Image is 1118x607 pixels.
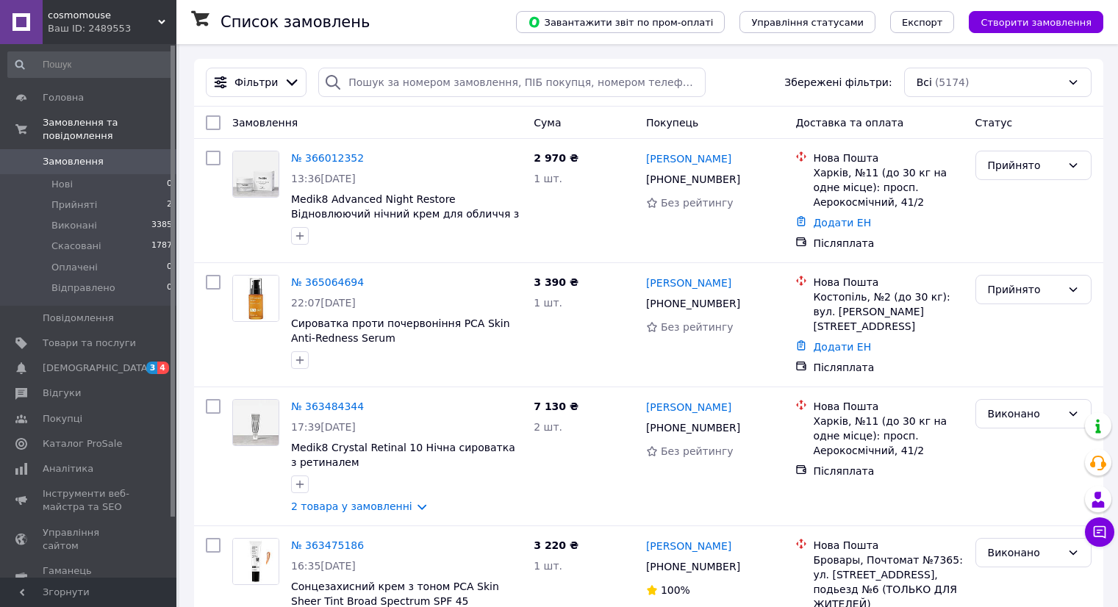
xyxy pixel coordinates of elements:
button: Чат з покупцем [1085,517,1114,547]
button: Експорт [890,11,955,33]
span: Покупці [43,412,82,425]
span: Замовлення [43,155,104,168]
h1: Список замовлень [221,13,370,31]
a: [PERSON_NAME] [646,400,731,414]
input: Пошук за номером замовлення, ПІБ покупця, номером телефону, Email, номером накладної [318,68,706,97]
div: Костопіль, №2 (до 30 кг): вул. [PERSON_NAME][STREET_ADDRESS] [813,290,963,334]
div: [PHONE_NUMBER] [643,293,743,314]
a: Фото товару [232,399,279,446]
span: Управління сайтом [43,526,136,553]
div: Виконано [988,545,1061,561]
span: Прийняті [51,198,97,212]
input: Пошук [7,51,173,78]
span: 1 шт. [534,173,562,184]
div: Нова Пошта [813,538,963,553]
span: 16:35[DATE] [291,560,356,572]
a: Фото товару [232,151,279,198]
img: Фото товару [233,276,279,321]
div: Нова Пошта [813,151,963,165]
span: 0 [167,178,172,191]
span: Без рейтингу [661,321,734,333]
span: 3 [146,362,158,374]
div: [PHONE_NUMBER] [643,417,743,438]
button: Завантажити звіт по пром-оплаті [516,11,725,33]
span: 13:36[DATE] [291,173,356,184]
a: Сонцезахисний крем з тоном PCA Skin Sheer Tint Broad Spectrum SPF 45 [291,581,499,607]
a: № 365064694 [291,276,364,288]
span: 0 [167,261,172,274]
a: Medik8 Crystal Retinal 10 Нічна сироватка з ретиналем [291,442,515,468]
span: 1 шт. [534,297,562,309]
img: Фото товару [233,151,279,197]
a: 2 товара у замовленні [291,500,412,512]
span: (5174) [935,76,970,88]
span: Завантажити звіт по пром-оплаті [528,15,713,29]
span: Створити замовлення [981,17,1092,28]
span: 3 390 ₴ [534,276,578,288]
img: Фото товару [233,539,279,584]
span: Відгуки [43,387,81,400]
a: Сироватка проти почервоніння PCA Skin Anti-Redness Serum [291,317,510,344]
div: [PHONE_NUMBER] [643,556,743,577]
a: Додати ЕН [813,217,871,229]
span: Оплачені [51,261,98,274]
span: Аналітика [43,462,93,475]
span: Головна [43,91,84,104]
a: [PERSON_NAME] [646,539,731,553]
a: Створити замовлення [954,15,1103,27]
span: 17:39[DATE] [291,421,356,433]
span: Каталог ProSale [43,437,122,450]
a: [PERSON_NAME] [646,276,731,290]
a: Medik8 Advanced Night Restore Відновлюючий нічний крем для обличчя з мульти-керамідами [291,193,519,234]
div: Прийнято [988,281,1061,298]
span: Збережені фільтри: [784,75,892,90]
span: Замовлення [232,117,298,129]
div: Післяплата [813,236,963,251]
span: 2 шт. [534,421,562,433]
span: 100% [661,584,690,596]
span: Доставка та оплата [795,117,903,129]
img: Фото товару [233,400,279,445]
a: № 363475186 [291,539,364,551]
button: Створити замовлення [969,11,1103,33]
span: Експорт [902,17,943,28]
span: Фільтри [234,75,278,90]
div: Нова Пошта [813,399,963,414]
a: [PERSON_NAME] [646,151,731,166]
span: Замовлення та повідомлення [43,116,176,143]
div: [PHONE_NUMBER] [643,169,743,190]
a: № 363484344 [291,401,364,412]
div: Післяплата [813,360,963,375]
div: Виконано [988,406,1061,422]
span: 7 130 ₴ [534,401,578,412]
button: Управління статусами [739,11,875,33]
span: cosmomouse [48,9,158,22]
div: Ваш ID: 2489553 [48,22,176,35]
div: Прийнято [988,157,1061,173]
div: Харків, №11 (до 30 кг на одне місце): просп. Аерокосмічний, 41/2 [813,414,963,458]
a: № 366012352 [291,152,364,164]
span: Покупець [646,117,698,129]
span: 0 [167,281,172,295]
span: 4 [157,362,169,374]
span: 3385 [151,219,172,232]
span: Гаманець компанії [43,564,136,591]
span: Всі [917,75,932,90]
span: Управління статусами [751,17,864,28]
span: [DEMOGRAPHIC_DATA] [43,362,151,375]
a: Фото товару [232,275,279,322]
span: Cума [534,117,561,129]
div: Післяплата [813,464,963,478]
span: 1787 [151,240,172,253]
span: 1 шт. [534,560,562,572]
span: 22:07[DATE] [291,297,356,309]
div: Нова Пошта [813,275,963,290]
div: Харків, №11 (до 30 кг на одне місце): просп. Аерокосмічний, 41/2 [813,165,963,209]
span: Виконані [51,219,97,232]
span: Статус [975,117,1013,129]
a: Додати ЕН [813,341,871,353]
